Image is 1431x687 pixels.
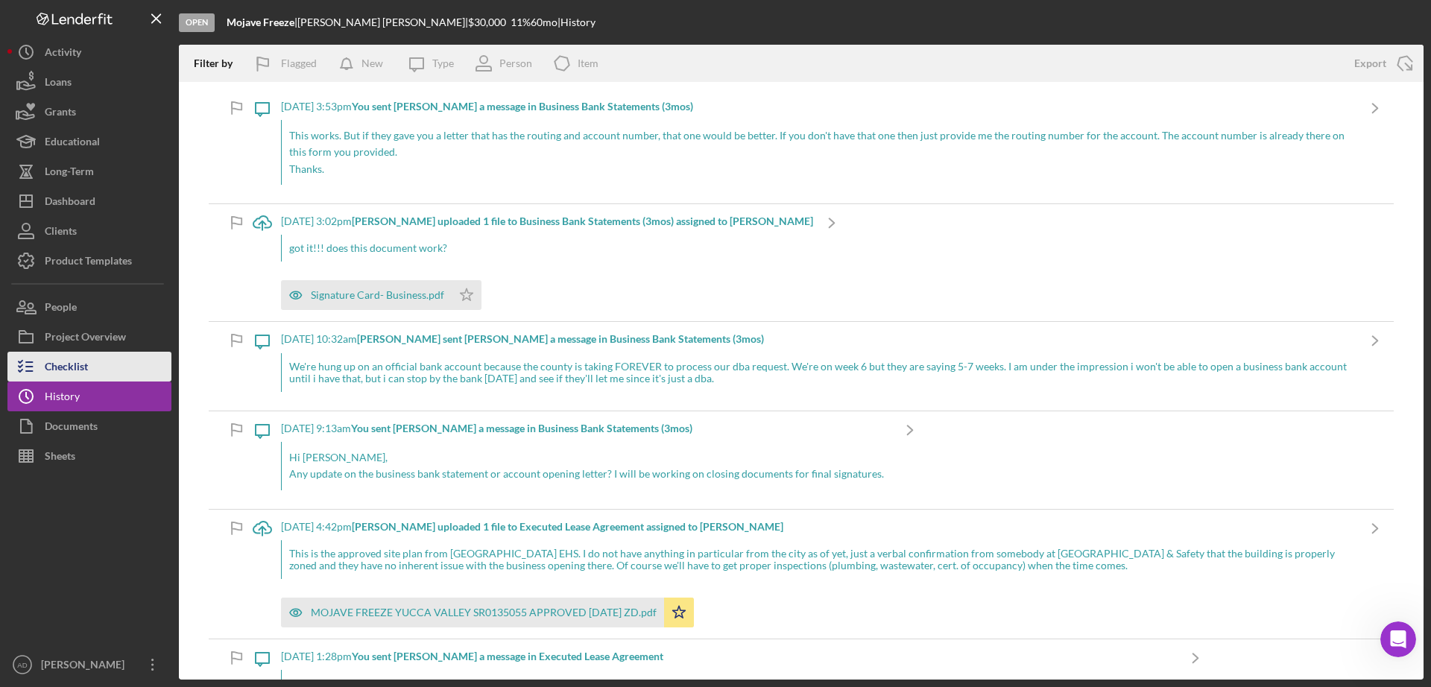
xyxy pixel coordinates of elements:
p: Any update on the business bank statement or account opening letter? I will be working on closing... [289,466,884,482]
button: Long-Term [7,156,171,186]
button: Checklist [7,352,171,382]
button: Product Templates [7,246,171,276]
text: AD [17,661,27,669]
b: You sent [PERSON_NAME] a message in Executed Lease Agreement [352,650,663,662]
a: [DATE] 3:02pm[PERSON_NAME] uploaded 1 file to Business Bank Statements (3mos) assigned to [PERSON... [244,204,850,321]
div: Item [578,57,598,69]
p: Thanks. [289,161,1349,177]
div: Grants [45,97,76,130]
b: You sent [PERSON_NAME] a message in Business Bank Statements (3mos) [351,422,692,434]
div: People [45,292,77,326]
button: Export [1339,48,1424,78]
div: History [45,382,80,415]
div: [PERSON_NAME] [37,650,134,683]
div: Person [499,57,532,69]
div: Flagged [281,48,317,78]
iframe: Intercom live chat [1380,621,1416,657]
div: [DATE] 3:02pm [281,215,813,227]
b: You sent [PERSON_NAME] a message in Business Bank Statements (3mos) [352,100,693,113]
button: Activity [7,37,171,67]
div: [DATE] 4:42pm [281,521,1356,533]
button: Sheets [7,441,171,471]
div: [PERSON_NAME] [PERSON_NAME] | [297,16,468,28]
b: Mojave Freeze [227,16,294,28]
div: Long-Term [45,156,94,190]
button: Dashboard [7,186,171,216]
div: | History [557,16,596,28]
button: Signature Card- Business.pdf [281,280,481,310]
div: 60 mo [531,16,557,28]
div: Documents [45,411,98,445]
button: Project Overview [7,322,171,352]
div: Sheets [45,441,75,475]
div: [DATE] 9:13am [281,422,891,434]
div: Educational [45,127,100,160]
a: [DATE] 3:53pmYou sent [PERSON_NAME] a message in Business Bank Statements (3mos)This works. But i... [244,89,1394,203]
button: Loans [7,67,171,97]
div: Open [179,13,215,32]
button: History [7,382,171,411]
div: This is the approved site plan from [GEOGRAPHIC_DATA] EHS. I do not have anything in particular f... [281,540,1356,579]
button: Grants [7,97,171,127]
div: Activity [45,37,81,71]
div: Signature Card- Business.pdf [311,289,444,301]
div: MOJAVE FREEZE YUCCA VALLEY SR0135055 APPROVED [DATE] ZD.pdf [311,607,657,618]
div: Dashboard [45,186,95,220]
div: | [227,16,297,28]
button: Educational [7,127,171,156]
div: We're hung up on an official bank account because the county is taking FOREVER to process our dba... [281,353,1356,392]
button: MOJAVE FREEZE YUCCA VALLEY SR0135055 APPROVED [DATE] ZD.pdf [281,598,694,627]
button: Clients [7,216,171,246]
b: [PERSON_NAME] uploaded 1 file to Business Bank Statements (3mos) assigned to [PERSON_NAME] [352,215,813,227]
div: Checklist [45,352,88,385]
div: got it!!! does this document work? [281,235,813,262]
p: This works. But if they gave you a letter that has the routing and account number, that one would... [289,127,1349,161]
button: Documents [7,411,171,441]
div: [DATE] 10:32am [281,333,1356,345]
div: New [361,48,383,78]
a: [DATE] 9:13amYou sent [PERSON_NAME] a message in Business Bank Statements (3mos)Hi [PERSON_NAME],... [244,411,929,509]
button: AD[PERSON_NAME] [7,650,171,680]
div: 11 % [511,16,531,28]
span: $30,000 [468,16,506,28]
a: [DATE] 10:32am[PERSON_NAME] sent [PERSON_NAME] a message in Business Bank Statements (3mos)We're ... [244,322,1394,410]
div: Type [432,57,454,69]
div: Export [1354,48,1386,78]
button: People [7,292,171,322]
div: [DATE] 3:53pm [281,101,1356,113]
b: [PERSON_NAME] uploaded 1 file to Executed Lease Agreement assigned to [PERSON_NAME] [352,520,783,533]
div: [DATE] 1:28pm [281,650,1177,662]
button: Flagged [244,48,332,78]
button: New [332,48,398,78]
div: Project Overview [45,322,126,355]
b: [PERSON_NAME] sent [PERSON_NAME] a message in Business Bank Statements (3mos) [357,332,764,345]
div: Filter by [194,57,244,69]
p: Hi [PERSON_NAME], [289,449,884,466]
div: Loans [45,67,72,101]
div: Clients [45,216,77,250]
div: Product Templates [45,246,132,279]
a: [DATE] 4:42pm[PERSON_NAME] uploaded 1 file to Executed Lease Agreement assigned to [PERSON_NAME]T... [244,510,1394,639]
